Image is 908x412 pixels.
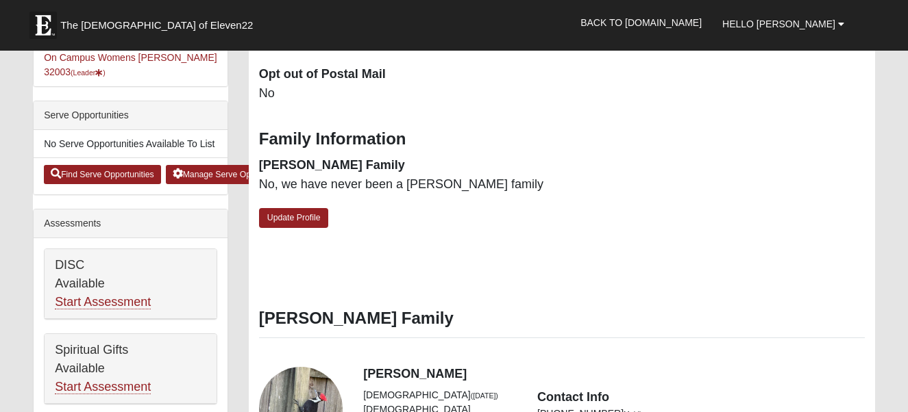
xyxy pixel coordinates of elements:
[363,367,865,382] h4: [PERSON_NAME]
[44,165,161,184] a: Find Serve Opportunities
[55,295,151,309] a: Start Assessment
[44,52,217,77] a: On Campus Womens [PERSON_NAME] 32003(Leader)
[71,68,106,77] small: (Leader )
[363,388,517,402] li: [DEMOGRAPHIC_DATA]
[570,5,712,40] a: Back to [DOMAIN_NAME]
[259,157,552,175] dt: [PERSON_NAME] Family
[712,7,855,41] a: Hello [PERSON_NAME]
[722,18,835,29] span: Hello [PERSON_NAME]
[29,12,57,39] img: Eleven22 logo
[259,309,865,329] h3: [PERSON_NAME] Family
[259,85,552,103] dd: No
[34,101,228,130] div: Serve Opportunities
[259,176,552,194] dd: No, we have never been a [PERSON_NAME] family
[537,390,609,404] strong: Contact Info
[259,66,552,83] dt: Opt out of Postal Mail
[45,334,217,404] div: Spiritual Gifts Available
[471,391,498,400] small: ([DATE])
[23,5,297,39] a: The [DEMOGRAPHIC_DATA] of Eleven22
[45,249,217,319] div: DISC Available
[166,165,297,184] a: Manage Serve Opportunities
[34,130,228,158] li: No Serve Opportunities Available To List
[55,380,151,394] a: Start Assessment
[34,209,228,238] div: Assessments
[259,208,329,228] a: Update Profile
[259,129,865,149] h3: Family Information
[60,18,253,32] span: The [DEMOGRAPHIC_DATA] of Eleven22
